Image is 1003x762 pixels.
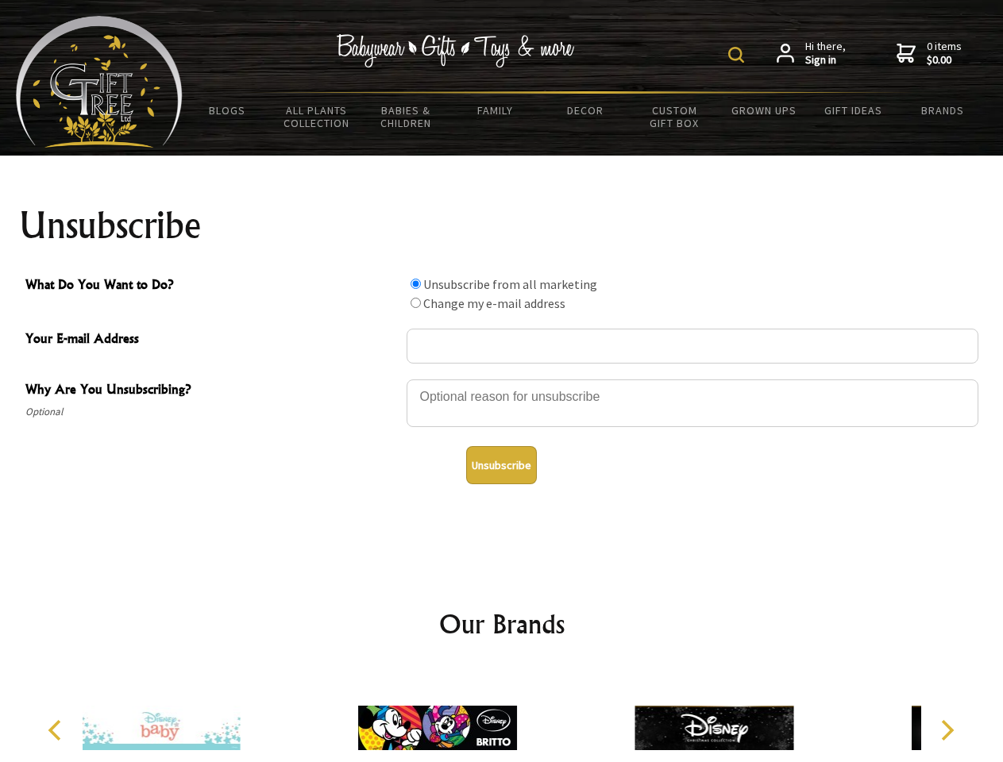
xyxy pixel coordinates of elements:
[272,94,362,140] a: All Plants Collection
[728,47,744,63] img: product search
[423,295,565,311] label: Change my e-mail address
[808,94,898,127] a: Gift Ideas
[897,40,962,67] a: 0 items$0.00
[407,379,978,427] textarea: Why Are You Unsubscribing?
[32,605,972,643] h2: Our Brands
[25,379,399,402] span: Why Are You Unsubscribing?
[805,53,846,67] strong: Sign in
[40,713,75,748] button: Previous
[16,16,183,148] img: Babyware - Gifts - Toys and more...
[927,39,962,67] span: 0 items
[361,94,451,140] a: Babies & Children
[19,206,985,244] h1: Unsubscribe
[719,94,808,127] a: Grown Ups
[805,40,846,67] span: Hi there,
[25,329,399,352] span: Your E-mail Address
[927,53,962,67] strong: $0.00
[337,34,575,67] img: Babywear - Gifts - Toys & more
[407,329,978,364] input: Your E-mail Address
[898,94,988,127] a: Brands
[183,94,272,127] a: BLOGS
[25,402,399,421] span: Optional
[630,94,719,140] a: Custom Gift Box
[411,279,421,289] input: What Do You Want to Do?
[466,446,537,484] button: Unsubscribe
[411,298,421,308] input: What Do You Want to Do?
[423,276,597,292] label: Unsubscribe from all marketing
[451,94,541,127] a: Family
[777,40,846,67] a: Hi there,Sign in
[25,275,399,298] span: What Do You Want to Do?
[540,94,630,127] a: Decor
[929,713,964,748] button: Next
